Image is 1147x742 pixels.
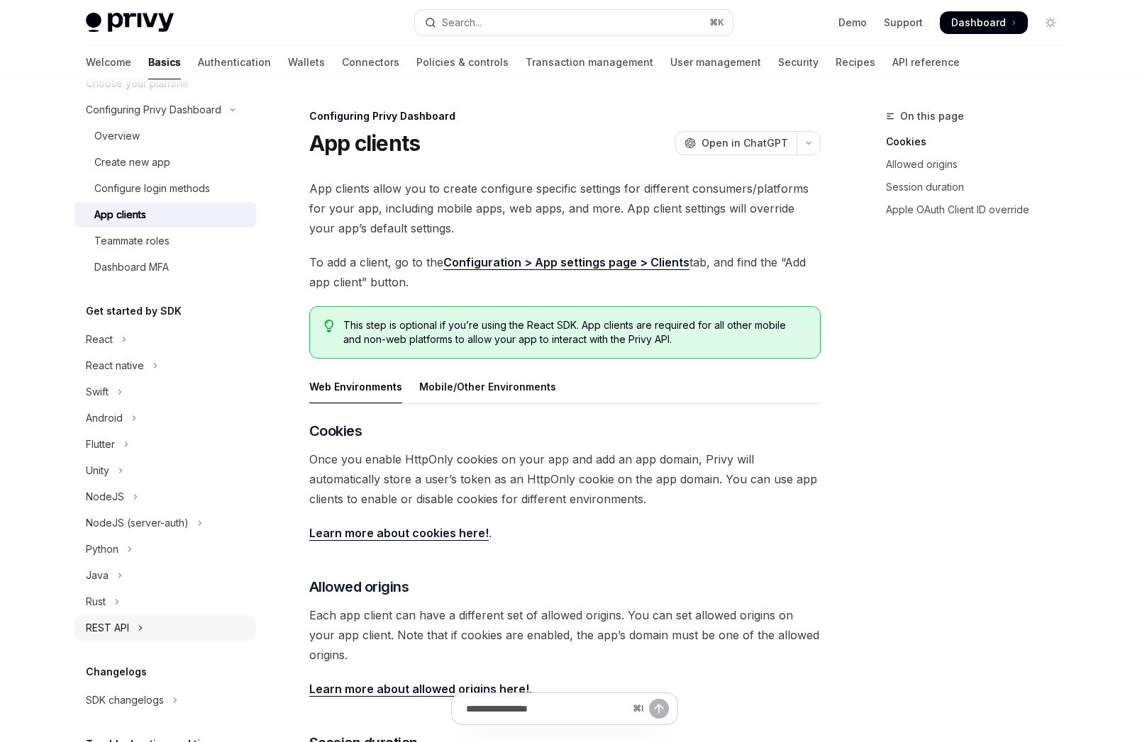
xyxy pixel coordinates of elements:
[324,320,334,332] svg: Tip
[309,577,409,597] span: Allowed origins
[1039,11,1062,34] button: Toggle dark mode
[416,45,509,79] a: Policies & controls
[94,259,169,276] div: Dashboard MFA
[709,17,724,28] span: ⌘ K
[86,462,109,479] div: Unity
[86,13,174,33] img: light logo
[675,131,797,155] button: Open in ChatGPT
[309,449,821,509] span: Once you enable HttpOnly cookies on your app and add an app domain, Privy will automatically stor...
[94,154,170,171] div: Create new app
[86,515,189,532] div: NodeJS (server-auth)
[309,682,529,697] a: Learn more about allowed origins here!
[900,108,964,125] span: On this page
[86,567,109,584] div: Java
[886,176,1073,198] a: Session duration
[74,353,256,378] button: Toggle React native section
[94,180,210,197] div: Configure login methods
[836,45,875,79] a: Recipes
[74,405,256,431] button: Toggle Android section
[309,370,402,403] div: Web Environments
[86,488,124,505] div: NodeJS
[309,421,362,441] span: Cookies
[86,436,115,453] div: Flutter
[74,536,256,562] button: Toggle Python section
[886,130,1073,153] a: Cookies
[892,45,960,79] a: API reference
[419,370,556,403] div: Mobile/Other Environments
[86,541,118,558] div: Python
[838,16,867,30] a: Demo
[74,176,256,201] a: Configure login methods
[466,693,627,724] input: Ask a question...
[74,202,256,227] a: App clients
[86,410,123,427] div: Android
[649,699,669,719] button: Send message
[86,101,221,118] div: Configuring Privy Dashboard
[94,232,170,249] div: Teammate roles
[74,432,256,457] button: Toggle Flutter section
[309,179,821,238] span: App clients allow you to create configure specific settings for different consumers/platforms for...
[343,318,805,347] span: This step is optional if you’re using the React SDK. App clients are required for all other mobil...
[951,16,1006,30] span: Dashboard
[86,45,131,79] a: Welcome
[309,252,821,292] span: To add a client, go to the tab, and find the “Add app client” button.
[86,692,164,709] div: SDK changelogs
[309,679,821,699] span: .
[86,619,129,636] div: REST API
[670,45,761,79] a: User management
[74,327,256,352] button: Toggle React section
[309,526,489,541] a: Learn more about cookies here!
[74,615,256,641] button: Toggle REST API section
[86,663,147,680] h5: Changelogs
[74,228,256,254] a: Teammate roles
[442,14,482,31] div: Search...
[342,45,399,79] a: Connectors
[309,523,821,543] span: .
[74,687,256,713] button: Toggle SDK changelogs section
[74,123,256,149] a: Overview
[198,45,271,79] a: Authentication
[778,45,819,79] a: Security
[86,593,106,610] div: Rust
[443,255,689,270] a: Configuration > App settings page > Clients
[74,254,256,280] a: Dashboard MFA
[309,130,421,156] h1: App clients
[702,136,788,150] span: Open in ChatGPT
[86,357,144,374] div: React native
[74,379,256,405] button: Toggle Swift section
[86,331,113,348] div: React
[86,303,182,320] h5: Get started by SDK
[86,383,109,400] div: Swift
[940,11,1028,34] a: Dashboard
[74,97,256,123] button: Toggle Configuring Privy Dashboard section
[74,510,256,536] button: Toggle NodeJS (server-auth) section
[886,198,1073,221] a: Apple OAuth Client ID override
[415,10,733,35] button: Open search
[886,153,1073,176] a: Allowed origins
[309,109,821,123] div: Configuring Privy Dashboard
[309,605,821,665] span: Each app client can have a different set of allowed origins. You can set allowed origins on your ...
[148,45,181,79] a: Basics
[74,458,256,483] button: Toggle Unity section
[94,128,140,145] div: Overview
[288,45,325,79] a: Wallets
[74,563,256,588] button: Toggle Java section
[74,484,256,510] button: Toggle NodeJS section
[526,45,653,79] a: Transaction management
[74,150,256,175] a: Create new app
[884,16,923,30] a: Support
[94,206,146,223] div: App clients
[74,589,256,614] button: Toggle Rust section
